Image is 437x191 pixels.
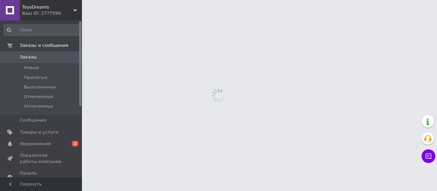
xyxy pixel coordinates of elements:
span: Панель управления [20,170,63,182]
span: Заказы и сообщения [20,42,68,49]
span: ToysDreams [22,4,73,10]
span: 2 [72,141,79,147]
span: Оплаченные [24,103,53,109]
span: Новые [24,65,39,71]
span: Отмененные [24,94,54,100]
div: Ваш ID: 2777599 [22,10,82,16]
button: Чат с покупателем [422,149,435,163]
input: Поиск [3,24,81,36]
span: Товары и услуги [20,129,58,135]
span: Выполненные [24,84,57,90]
span: Показатели работы компании [20,152,63,165]
span: Принятые [24,74,47,81]
span: Заказы [20,54,37,60]
span: Уведомления [20,141,51,147]
span: Сообщения [20,117,46,123]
